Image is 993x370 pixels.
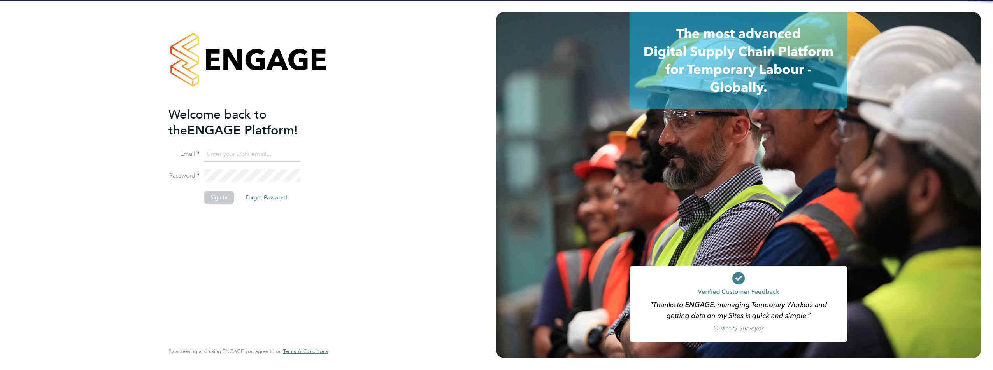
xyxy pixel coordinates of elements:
input: Enter your work email... [204,148,300,162]
span: Welcome back to the [168,107,267,138]
label: Password [168,172,200,180]
span: Terms & Conditions [283,348,328,354]
button: Sign In [204,191,234,204]
button: Forgot Password [239,191,293,204]
span: By accessing and using ENGAGE you agree to our [168,348,328,354]
label: Email [168,150,200,158]
a: Terms & Conditions [283,348,328,354]
h2: ENGAGE Platform! [168,106,320,138]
